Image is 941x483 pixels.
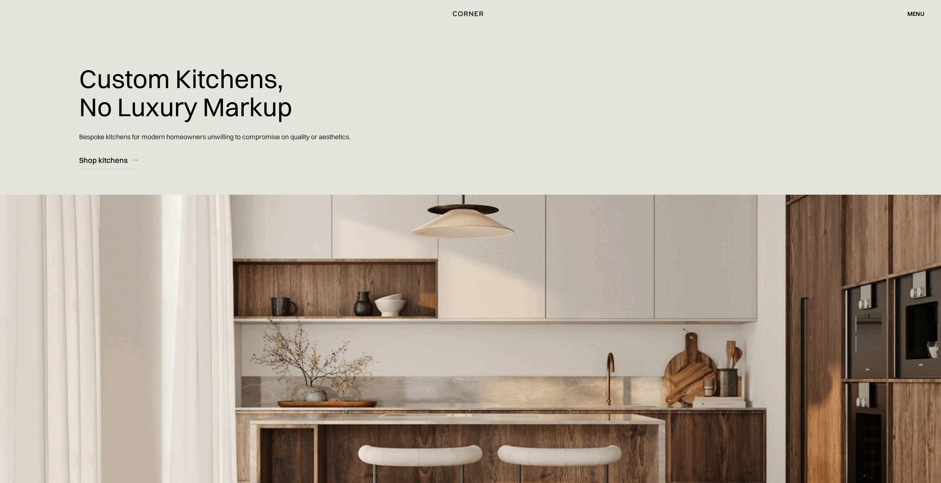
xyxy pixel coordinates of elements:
div: menu [907,11,924,17]
div: Shop kitchens [79,155,128,165]
a: home [434,9,507,19]
p: Bespoke kitchens for modern homeowners unwilling to compromise on quality or aesthetics. [79,126,351,147]
a: Shop kitchens [79,151,138,169]
div: menu [900,7,924,20]
h1: Custom Kitchens, No Luxury Markup [79,59,292,126]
